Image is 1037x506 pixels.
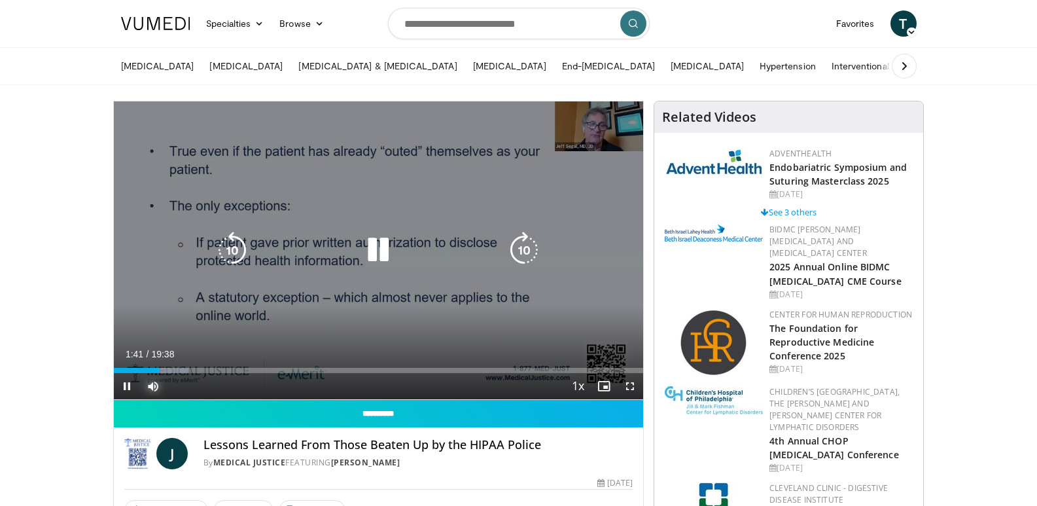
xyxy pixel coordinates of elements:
div: [DATE] [769,462,913,474]
img: 5c3c682d-da39-4b33-93a5-b3fb6ba9580b.jpg.150x105_q85_autocrop_double_scale_upscale_version-0.2.jpg [665,148,763,175]
div: [DATE] [769,289,913,300]
a: Interventional Nephrology [824,53,948,79]
div: [DATE] [769,363,913,375]
button: Pause [114,373,140,399]
button: Playback Rate [565,373,591,399]
a: Specialties [198,10,272,37]
a: AdventHealth [769,148,832,159]
a: [MEDICAL_DATA] [663,53,752,79]
div: Progress Bar [114,368,644,373]
img: Medical Justice [124,438,151,469]
a: Center for Human Reproduction [769,309,912,320]
a: End-[MEDICAL_DATA] [554,53,663,79]
a: [MEDICAL_DATA] [202,53,290,79]
div: [DATE] [597,477,633,489]
a: J [156,438,188,469]
a: [MEDICAL_DATA] [465,53,554,79]
a: Favorites [828,10,883,37]
div: [DATE] [769,189,913,200]
span: / [147,349,149,359]
button: Mute [140,373,166,399]
h4: Lessons Learned From Those Beaten Up by the HIPAA Police [203,438,633,452]
video-js: Video Player [114,101,644,400]
a: Endobariatric Symposium and Suturing Masterclass 2025 [769,161,907,187]
img: c058e059-5986-4522-8e32-16b7599f4943.png.150x105_q85_autocrop_double_scale_upscale_version-0.2.png [680,309,748,378]
img: ffa5faa8-5a43-44fb-9bed-3795f4b5ac57.jpg.150x105_q85_autocrop_double_scale_upscale_version-0.2.jpg [665,386,763,415]
a: 2025 Annual Online BIDMC [MEDICAL_DATA] CME Course [769,261,902,287]
a: Hypertension [752,53,824,79]
img: c96b19ec-a48b-46a9-9095-935f19585444.png.150x105_q85_autocrop_double_scale_upscale_version-0.2.png [665,225,763,242]
input: Search topics, interventions [388,8,650,39]
a: T [890,10,917,37]
button: Fullscreen [617,373,643,399]
a: 4th Annual CHOP [MEDICAL_DATA] Conference [769,435,899,461]
h4: Related Videos [662,109,756,125]
img: VuMedi Logo [121,17,190,30]
button: Enable picture-in-picture mode [591,373,617,399]
a: Cleveland Clinic - Digestive Disease Institute [769,482,888,505]
a: Children’s [GEOGRAPHIC_DATA], The [PERSON_NAME] and [PERSON_NAME] Center for Lymphatic Disorders [769,386,900,433]
a: [MEDICAL_DATA] & [MEDICAL_DATA] [290,53,465,79]
a: Medical Justice [213,457,286,468]
span: 1:41 [126,349,143,359]
a: Browse [272,10,332,37]
span: 19:38 [151,349,174,359]
a: See 3 others [761,206,817,218]
a: BIDMC [PERSON_NAME][MEDICAL_DATA] and [MEDICAL_DATA] Center [769,224,867,259]
a: [MEDICAL_DATA] [113,53,202,79]
a: The Foundation for Reproductive Medicine Conference 2025 [769,322,874,362]
a: [PERSON_NAME] [331,457,400,468]
div: By FEATURING [203,457,633,469]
